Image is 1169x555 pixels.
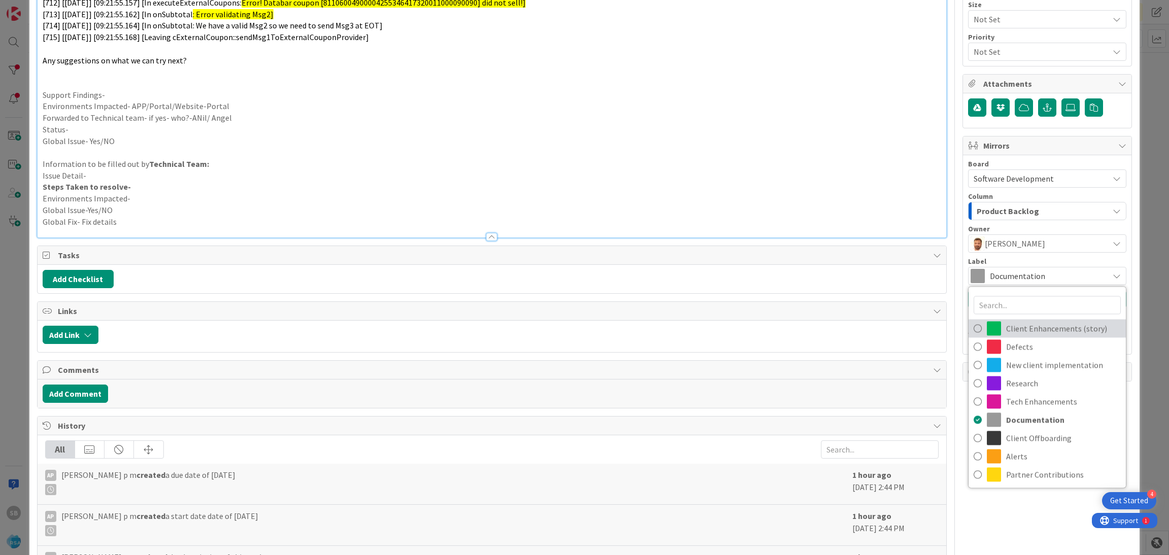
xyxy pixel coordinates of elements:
p: Status- [43,124,942,135]
span: Not Set [974,12,1104,26]
span: Mirrors [983,140,1113,152]
p: Issue Detail- [43,170,942,182]
span: [715] [[DATE]] [09:21:55.168] [Leaving cExternalCoupon::sendMsg1ToExternalCouponProvider] [43,32,369,42]
div: Ap [45,511,56,522]
p: Information to be filled out by [43,158,942,170]
span: History [58,420,929,432]
span: Support [21,2,46,14]
span: [PERSON_NAME] [985,237,1045,250]
div: 4 [1147,490,1156,499]
span: Owner [968,225,990,232]
span: [PERSON_NAME] p m a due date of [DATE] [61,469,235,495]
span: Client Offboarding [1006,430,1121,445]
span: Links [58,305,929,317]
span: Tasks [58,249,929,261]
p: Global Issue- Yes/NO [43,135,942,147]
span: Any suggestions on what we can try next? [43,55,187,65]
span: [PERSON_NAME] p m a start date date of [DATE] [61,510,258,536]
span: Product Backlog [977,204,1039,218]
span: Research [1006,375,1121,391]
button: Add Link [43,326,98,344]
div: Open Get Started checklist, remaining modules: 4 [1102,492,1156,509]
p: Global Issue-Yes/NO [43,204,942,216]
strong: Technical Team: [149,159,209,169]
span: [714] [[DATE]] [09:21:55.164] [In onSubtotal: We have a valid Msg2 so we need to send Msg3 at EOT] [43,20,383,30]
span: Partner Contributions [1006,467,1121,482]
strong: Steps Taken to resolve- [43,182,131,192]
p: Environments Impacted- [43,193,942,204]
a: Partner Contributions [969,465,1126,483]
span: Client Enhancements (story) [1006,321,1121,336]
b: 1 hour ago [852,470,891,480]
span: Board [968,160,989,167]
span: Tech Enhancements [1006,394,1121,409]
span: Column [968,193,993,200]
input: Search... [821,440,939,459]
p: Environments Impacted- APP/Portal/Website-Portal [43,100,942,112]
span: Attachments [983,78,1113,90]
button: Add Checklist [43,270,114,288]
button: Product Backlog [968,202,1126,220]
div: Size [968,1,1126,8]
span: New client implementation [1006,357,1121,372]
span: Comments [58,364,929,376]
div: 1 [53,4,55,12]
div: All [46,441,75,458]
span: Alerts [1006,448,1121,464]
div: [DATE] 2:44 PM [852,469,939,499]
div: [DATE] 2:44 PM [852,510,939,540]
span: [713] [[DATE]] [09:21:55.162] [In onSubtotal [43,9,193,19]
span: Label [968,258,986,265]
input: Search... [974,296,1121,314]
p: Global Fix- Fix details [43,216,942,228]
a: Tech Enhancements [969,392,1126,410]
button: Add Comment [43,385,108,403]
a: Research [969,374,1126,392]
span: Defects [1006,339,1121,354]
b: created [136,470,165,480]
p: Forwarded to Technical team- if yes- who?-ANil/ Angel [43,112,942,124]
b: created [136,511,165,521]
span: Documentation [1006,412,1121,427]
a: New client implementation [969,356,1126,374]
a: Client Enhancements (story) [969,319,1126,337]
a: Defects [969,337,1126,356]
a: Documentation [969,410,1126,429]
div: Priority [968,33,1126,41]
span: Software Development [974,174,1054,184]
img: AS [971,236,985,251]
span: : Error validating Msg2] [193,9,273,19]
a: Client Offboarding [969,429,1126,447]
p: Support Findings- [43,89,942,101]
b: 1 hour ago [852,511,891,521]
span: Documentation [990,269,1104,283]
a: Alerts [969,447,1126,465]
span: Not Set [974,45,1104,59]
div: Get Started [1110,496,1148,506]
div: Ap [45,470,56,481]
